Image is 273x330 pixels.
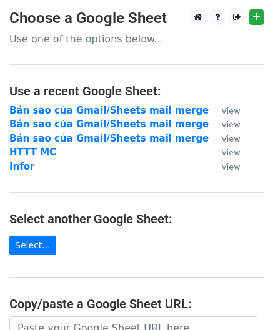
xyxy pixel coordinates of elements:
[221,162,240,172] small: View
[9,161,35,172] a: Infor
[221,134,240,143] small: View
[9,236,56,255] a: Select...
[9,9,264,27] h3: Choose a Google Sheet
[9,211,264,226] h4: Select another Google Sheet:
[9,119,209,130] a: Bản sao của Gmail/Sheets mail merge
[209,147,240,158] a: View
[9,84,264,99] h4: Use a recent Google Sheet:
[9,147,56,158] a: HTTT MC
[9,133,209,144] a: Bản sao của Gmail/Sheets mail merge
[209,105,240,116] a: View
[209,133,240,144] a: View
[9,105,209,116] a: Bản sao của Gmail/Sheets mail merge
[209,161,240,172] a: View
[221,106,240,115] small: View
[9,32,264,46] p: Use one of the options below...
[221,120,240,129] small: View
[221,148,240,157] small: View
[209,119,240,130] a: View
[9,296,264,311] h4: Copy/paste a Google Sheet URL:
